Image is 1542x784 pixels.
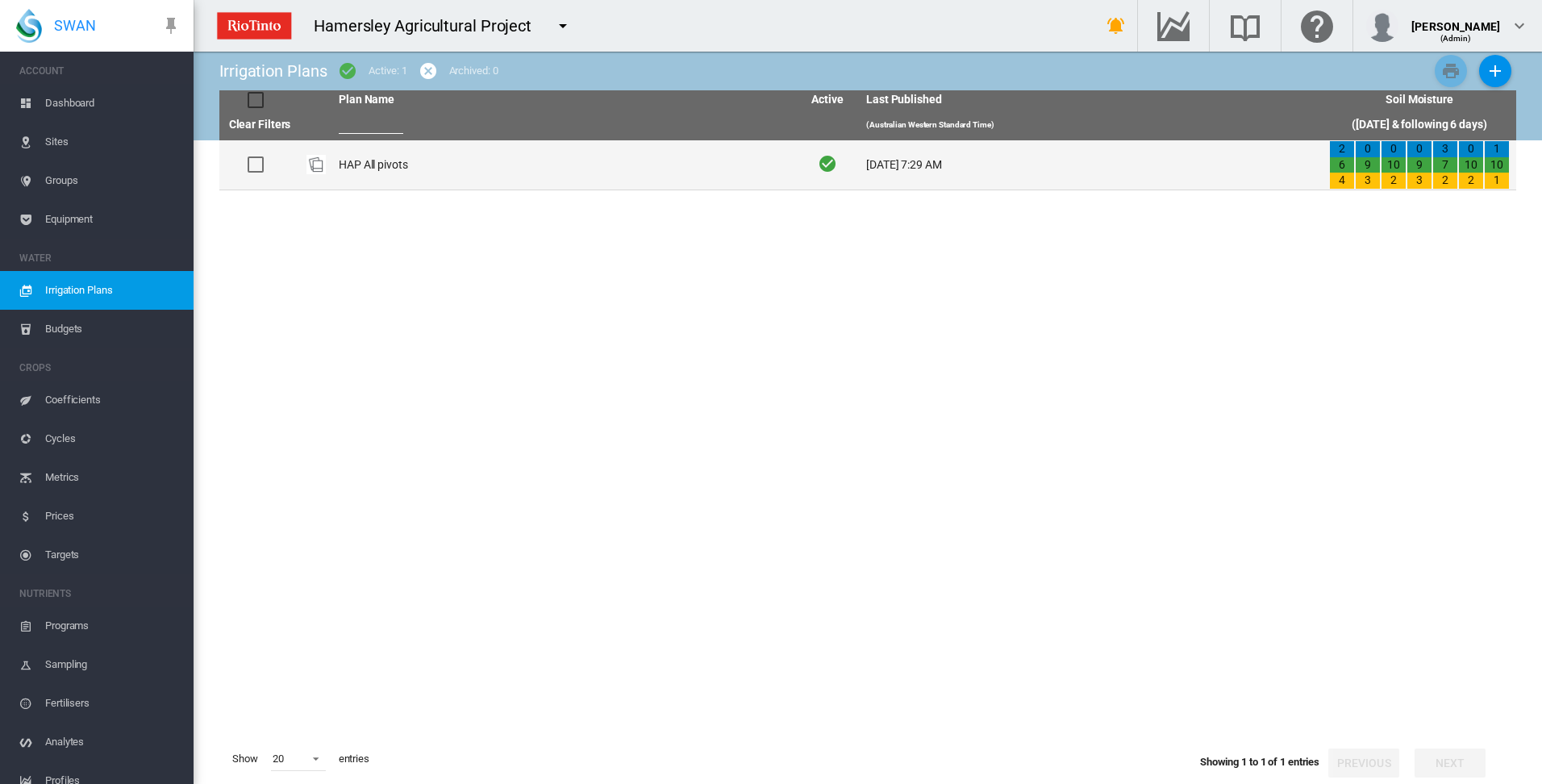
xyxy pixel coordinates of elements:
md-icon: icon-menu-down [553,16,573,35]
div: 0 [1382,141,1406,157]
th: ([DATE] & following 6 days) [1323,110,1516,140]
div: 2 [1433,173,1457,189]
button: Previous [1328,749,1399,778]
div: 20 [273,753,284,765]
md-icon: icon-bell-ring [1106,16,1126,35]
img: SWAN-Landscape-Logo-Colour-drop.png [16,9,42,43]
div: 7 [1433,157,1457,173]
div: 2 [1459,173,1483,189]
md-icon: icon-pin [161,16,181,35]
td: [DATE] 7:29 AM [860,140,1323,190]
div: 9 [1407,157,1432,173]
div: 1 [1485,173,1509,189]
span: Cycles [45,419,181,458]
div: 1 [1485,141,1509,157]
div: Hamersley Agricultural Project [314,15,546,37]
div: Active: 1 [369,64,406,78]
span: Showing 1 to 1 of 1 entries [1200,756,1319,768]
span: NUTRIENTS [19,581,181,607]
span: ACCOUNT [19,58,181,84]
button: Add New Plan [1479,55,1511,87]
div: 3 [1433,141,1457,157]
span: Equipment [45,200,181,239]
a: Clear Filters [229,118,291,131]
div: 9 [1356,157,1380,173]
div: 6 [1330,157,1354,173]
span: Budgets [45,310,181,348]
div: 4 [1330,173,1354,189]
div: 10 [1459,157,1483,173]
div: 0 [1356,141,1380,157]
span: (Admin) [1440,34,1472,43]
div: 2 [1330,141,1354,157]
button: Print Irrigation Plans [1435,55,1467,87]
div: Irrigation Plans [219,60,327,82]
span: Metrics [45,458,181,497]
md-icon: icon-plus [1486,61,1505,81]
md-icon: icon-chevron-down [1510,16,1529,35]
span: Targets [45,536,181,574]
span: Show [226,745,265,773]
button: icon-menu-down [547,10,579,42]
th: (Australian Western Standard Time) [860,110,1323,140]
md-icon: icon-checkbox-marked-circle [338,61,357,81]
th: Soil Moisture [1323,90,1516,110]
td: HAP All pivots [332,140,795,190]
button: Next [1415,749,1486,778]
md-icon: icon-printer [1441,61,1461,81]
span: Prices [45,497,181,536]
div: 0 [1407,141,1432,157]
span: Analytes [45,723,181,761]
span: Irrigation Plans [45,271,181,310]
div: 10 [1485,157,1509,173]
span: SWAN [54,15,96,35]
div: Archived: 0 [449,64,498,78]
th: Active [795,90,860,110]
th: Plan Name [332,90,795,110]
div: Plan Id: 17653 [306,155,326,174]
span: Groups [45,161,181,200]
img: profile.jpg [1366,10,1398,42]
div: [PERSON_NAME] [1411,12,1500,28]
div: 0 [1459,141,1483,157]
td: 2 6 4 0 9 3 0 10 2 0 9 3 3 7 2 0 10 2 1 10 1 [1323,140,1516,190]
span: CROPS [19,355,181,381]
span: Dashboard [45,84,181,123]
span: entries [332,745,376,773]
div: 2 [1382,173,1406,189]
md-icon: Search the knowledge base [1226,16,1265,35]
md-icon: icon-cancel [419,61,438,81]
span: Programs [45,607,181,645]
img: ZPXdBAAAAAElFTkSuQmCC [210,6,298,46]
md-icon: Click here for help [1298,16,1336,35]
span: Coefficients [45,381,181,419]
span: WATER [19,245,181,271]
span: Sampling [45,645,181,684]
div: 3 [1356,173,1380,189]
span: Sites [45,123,181,161]
div: 10 [1382,157,1406,173]
th: Last Published [860,90,1323,110]
div: 3 [1407,173,1432,189]
md-icon: Go to the Data Hub [1154,16,1193,35]
button: icon-bell-ring [1100,10,1132,42]
img: product-image-placeholder.png [306,155,326,174]
span: Fertilisers [45,684,181,723]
